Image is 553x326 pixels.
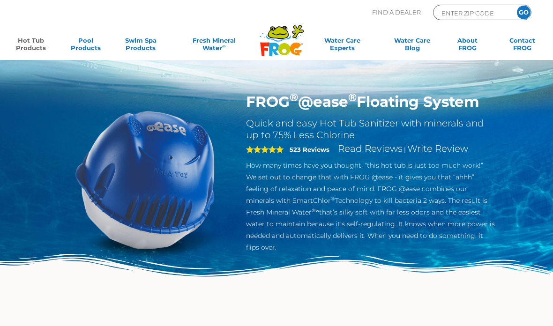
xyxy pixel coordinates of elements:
input: GO [517,6,531,19]
span: | [404,146,406,153]
a: Water CareExperts [306,37,379,55]
sup: ® [290,90,298,104]
strong: 523 Reviews [290,146,329,153]
a: ContactFROG [501,37,544,55]
h1: FROG @ease Floating System [246,93,495,111]
p: Find A Dealer [372,5,421,20]
img: hot-tub-product-atease-system.png [58,93,232,267]
sup: ∞ [222,44,225,49]
a: PoolProducts [64,37,107,55]
h2: Quick and easy Hot Tub Sanitizer with minerals and up to 75% Less Chlorine [246,118,495,141]
sup: ® [348,90,357,104]
a: Read Reviews [338,143,403,154]
sup: ® [331,196,335,202]
a: Swim SpaProducts [120,37,162,55]
a: Water CareBlog [391,37,433,55]
a: AboutFROG [446,37,489,55]
sup: ®∞ [312,207,320,214]
a: Fresh MineralWater∞ [174,37,254,55]
span: 5 [246,146,284,153]
a: Hot TubProducts [9,37,52,55]
input: Zip Code Form [441,7,504,18]
p: How many times have you thought, “this hot tub is just too much work!” We set out to change that ... [246,160,495,253]
a: Write Review [407,143,468,154]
